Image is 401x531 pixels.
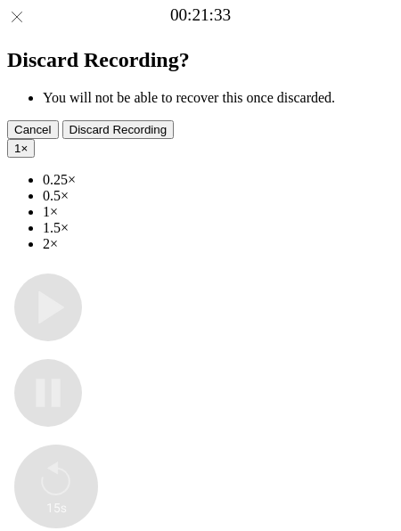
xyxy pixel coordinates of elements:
span: 1 [14,142,20,155]
li: 0.25× [43,172,394,188]
li: 0.5× [43,188,394,204]
button: Cancel [7,120,59,139]
li: 1× [43,204,394,220]
li: You will not be able to recover this once discarded. [43,90,394,106]
button: 1× [7,139,35,158]
h2: Discard Recording? [7,48,394,72]
a: 00:21:33 [170,5,231,25]
li: 1.5× [43,220,394,236]
button: Discard Recording [62,120,175,139]
li: 2× [43,236,394,252]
